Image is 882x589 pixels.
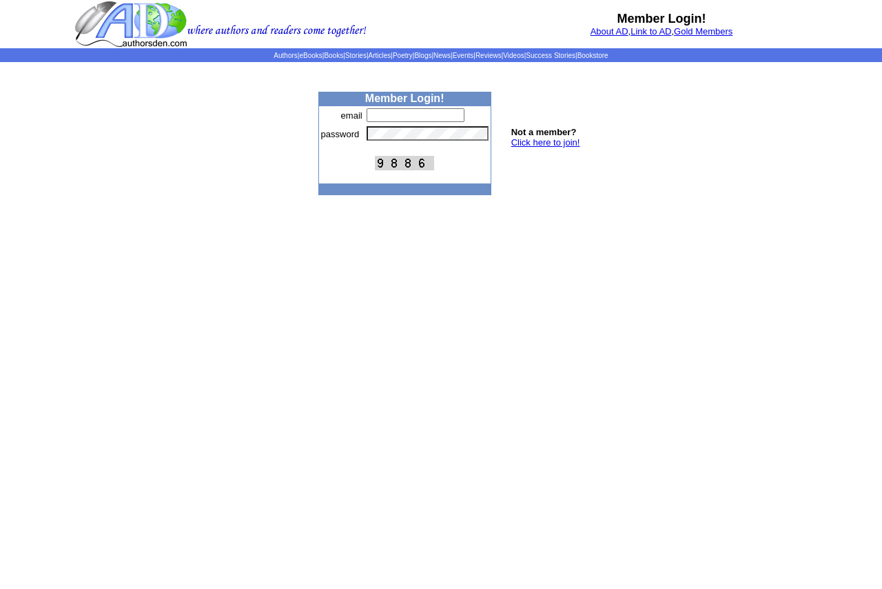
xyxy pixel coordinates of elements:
a: Bookstore [577,52,608,59]
a: Success Stories [526,52,575,59]
span: | | | | | | | | | | | | [274,52,608,59]
a: Click here to join! [511,137,580,148]
img: This Is CAPTCHA Image [375,156,434,170]
a: News [433,52,451,59]
a: Blogs [414,52,431,59]
b: Member Login! [617,12,706,26]
a: Articles [369,52,391,59]
font: email [341,110,362,121]
a: Books [324,52,343,59]
font: password [321,129,360,139]
a: Gold Members [674,26,732,37]
b: Member Login! [365,92,444,104]
a: Poetry [393,52,413,59]
a: Authors [274,52,297,59]
a: Reviews [475,52,502,59]
font: , , [591,26,733,37]
a: Events [453,52,474,59]
b: Not a member? [511,127,577,137]
a: Videos [503,52,524,59]
a: About AD [591,26,628,37]
a: Link to AD [630,26,671,37]
a: eBooks [299,52,322,59]
a: Stories [345,52,367,59]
